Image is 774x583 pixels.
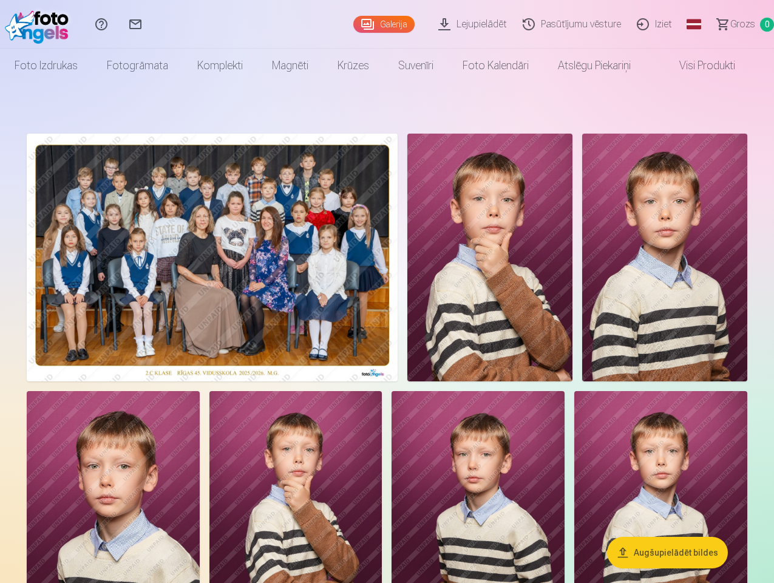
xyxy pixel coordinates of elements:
[543,49,645,83] a: Atslēgu piekariņi
[5,5,75,44] img: /fa1
[645,49,750,83] a: Visi produkti
[760,18,774,32] span: 0
[183,49,257,83] a: Komplekti
[448,49,543,83] a: Foto kalendāri
[257,49,323,83] a: Magnēti
[353,16,415,33] a: Galerija
[92,49,183,83] a: Fotogrāmata
[730,17,755,32] span: Grozs
[607,537,728,568] button: Augšupielādēt bildes
[323,49,384,83] a: Krūzes
[384,49,448,83] a: Suvenīri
